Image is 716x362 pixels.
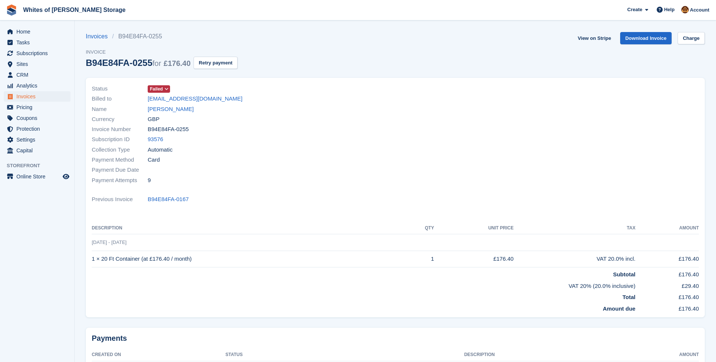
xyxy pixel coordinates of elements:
[627,6,642,13] span: Create
[690,6,709,14] span: Account
[148,176,151,185] span: 9
[678,32,705,44] a: Charge
[148,156,160,164] span: Card
[622,294,635,300] strong: Total
[4,113,70,123] a: menu
[635,302,699,313] td: £176.40
[16,145,61,156] span: Capital
[16,80,61,91] span: Analytics
[148,105,194,114] a: [PERSON_NAME]
[148,146,173,154] span: Automatic
[92,125,148,134] span: Invoice Number
[603,305,635,312] strong: Amount due
[4,26,70,37] a: menu
[16,48,61,58] span: Subscriptions
[16,59,61,69] span: Sites
[92,135,148,144] span: Subscription ID
[635,251,699,267] td: £176.40
[92,105,148,114] span: Name
[92,222,405,234] th: Description
[148,115,160,124] span: GBP
[164,59,191,67] span: £176.40
[194,57,238,69] button: Retry payment
[16,124,61,134] span: Protection
[613,271,635,277] strong: Subtotal
[405,251,434,267] td: 1
[148,125,189,134] span: B94E84FA-0255
[92,176,148,185] span: Payment Attempts
[635,267,699,279] td: £176.40
[635,290,699,302] td: £176.40
[464,349,631,361] th: Description
[4,48,70,58] a: menu
[148,95,242,103] a: [EMAIL_ADDRESS][DOMAIN_NAME]
[16,171,61,182] span: Online Store
[92,251,405,267] td: 1 × 20 Ft Container (at £176.40 / month)
[16,113,61,123] span: Coupons
[16,70,61,80] span: CRM
[405,222,434,234] th: QTY
[148,195,189,204] a: B94E84FA-0167
[514,222,635,234] th: Tax
[226,349,464,361] th: Status
[4,171,70,182] a: menu
[92,195,148,204] span: Previous Invoice
[148,85,170,93] a: Failed
[92,156,148,164] span: Payment Method
[4,145,70,156] a: menu
[86,32,238,41] nav: breadcrumbs
[92,279,635,290] td: VAT 20% (20.0% inclusive)
[16,134,61,145] span: Settings
[4,102,70,112] a: menu
[16,102,61,112] span: Pricing
[631,349,699,361] th: Amount
[16,37,61,48] span: Tasks
[4,37,70,48] a: menu
[7,162,74,169] span: Storefront
[4,59,70,69] a: menu
[20,4,129,16] a: Whites of [PERSON_NAME] Storage
[92,239,126,245] span: [DATE] - [DATE]
[92,85,148,93] span: Status
[92,334,699,343] h2: Payments
[4,134,70,145] a: menu
[86,32,112,41] a: Invoices
[16,26,61,37] span: Home
[4,70,70,80] a: menu
[92,115,148,124] span: Currency
[92,166,148,174] span: Payment Due Date
[86,48,238,56] span: Invoice
[148,135,163,144] a: 93576
[635,222,699,234] th: Amount
[4,80,70,91] a: menu
[150,86,163,92] span: Failed
[514,255,635,263] div: VAT 20.0% incl.
[92,146,148,154] span: Collection Type
[86,58,191,68] div: B94E84FA-0255
[62,172,70,181] a: Preview store
[620,32,672,44] a: Download Invoice
[6,4,17,16] img: stora-icon-8386f47178a22dfd0bd8f6a31ec36ba5ce8667c1dd55bd0f319d3a0aa187defe.svg
[664,6,675,13] span: Help
[92,95,148,103] span: Billed to
[635,279,699,290] td: £29.40
[153,59,161,67] span: for
[4,124,70,134] a: menu
[575,32,614,44] a: View on Stripe
[16,91,61,102] span: Invoices
[681,6,689,13] img: Eddie White
[92,349,226,361] th: Created On
[4,91,70,102] a: menu
[434,222,514,234] th: Unit Price
[434,251,514,267] td: £176.40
